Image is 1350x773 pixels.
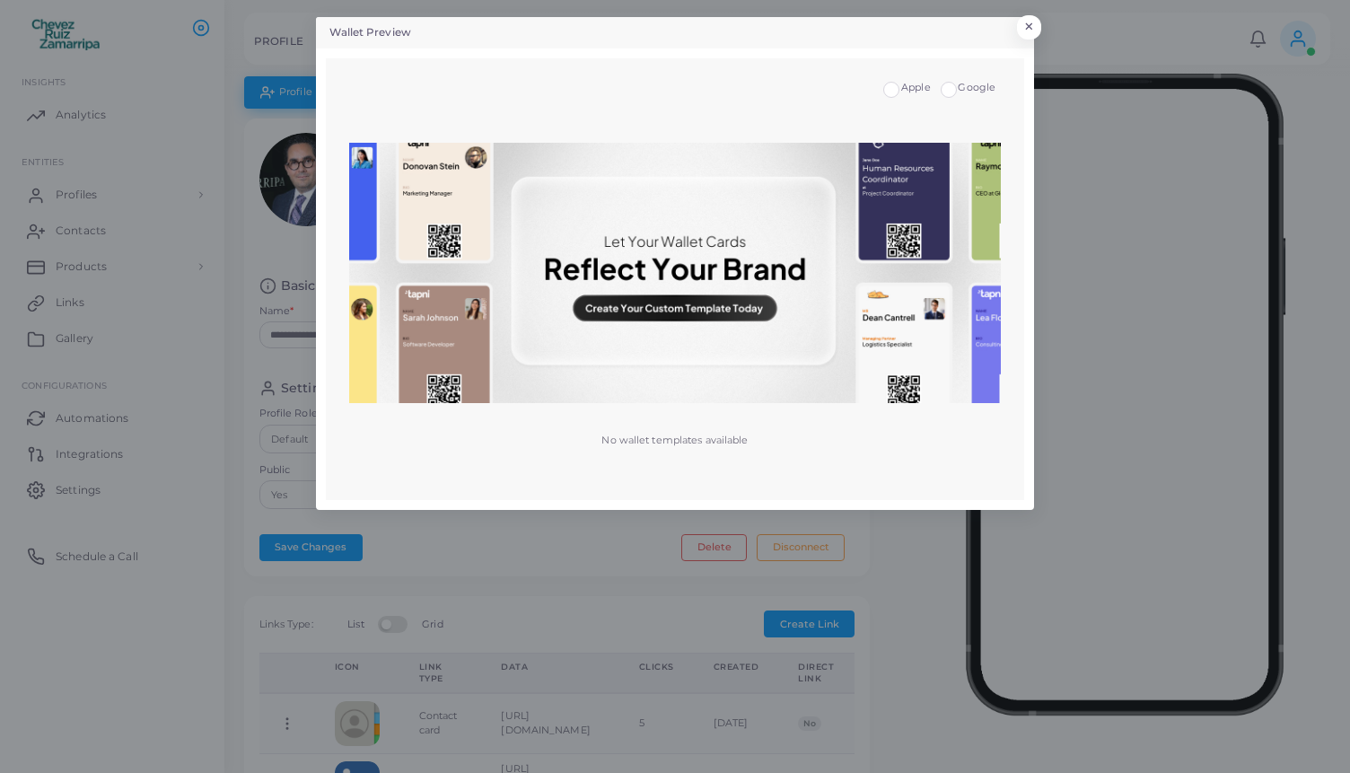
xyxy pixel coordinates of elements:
button: Close [1017,15,1041,39]
p: No wallet templates available [601,433,748,448]
img: No wallet templates [349,143,1000,403]
h5: Wallet Preview [329,25,411,40]
span: Google [958,81,995,93]
span: Apple [901,81,931,93]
